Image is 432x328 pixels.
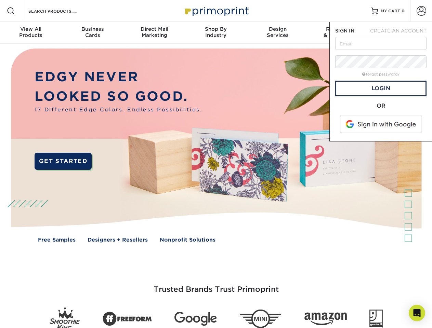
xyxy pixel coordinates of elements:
p: LOOKED SO GOOD. [35,87,202,106]
a: Shop ByIndustry [185,22,247,44]
span: 0 [402,9,405,13]
a: Login [335,81,427,96]
span: Design [247,26,309,32]
a: Direct MailMarketing [123,22,185,44]
a: DesignServices [247,22,309,44]
a: Resources& Templates [309,22,370,44]
div: Cards [62,26,123,38]
a: Free Samples [38,236,76,244]
span: Shop By [185,26,247,32]
div: Services [247,26,309,38]
span: CREATE AN ACCOUNT [370,28,427,33]
a: BusinessCards [62,22,123,44]
span: Business [62,26,123,32]
p: EDGY NEVER [35,67,202,87]
div: Industry [185,26,247,38]
div: & Templates [309,26,370,38]
span: MY CART [381,8,400,14]
img: Google [174,312,217,326]
img: Goodwill [369,310,383,328]
input: Email [335,37,427,50]
div: Open Intercom Messenger [409,305,425,321]
div: OR [335,102,427,110]
a: Designers + Resellers [88,236,148,244]
span: SIGN IN [335,28,354,33]
img: Amazon [304,313,347,326]
span: Resources [309,26,370,32]
div: Marketing [123,26,185,38]
a: Nonprofit Solutions [160,236,215,244]
span: Direct Mail [123,26,185,32]
h3: Trusted Brands Trust Primoprint [16,269,416,302]
input: SEARCH PRODUCTS..... [28,7,94,15]
a: forgot password? [362,72,400,77]
img: Primoprint [182,3,250,18]
a: GET STARTED [35,153,92,170]
span: 17 Different Edge Colors. Endless Possibilities. [35,106,202,114]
